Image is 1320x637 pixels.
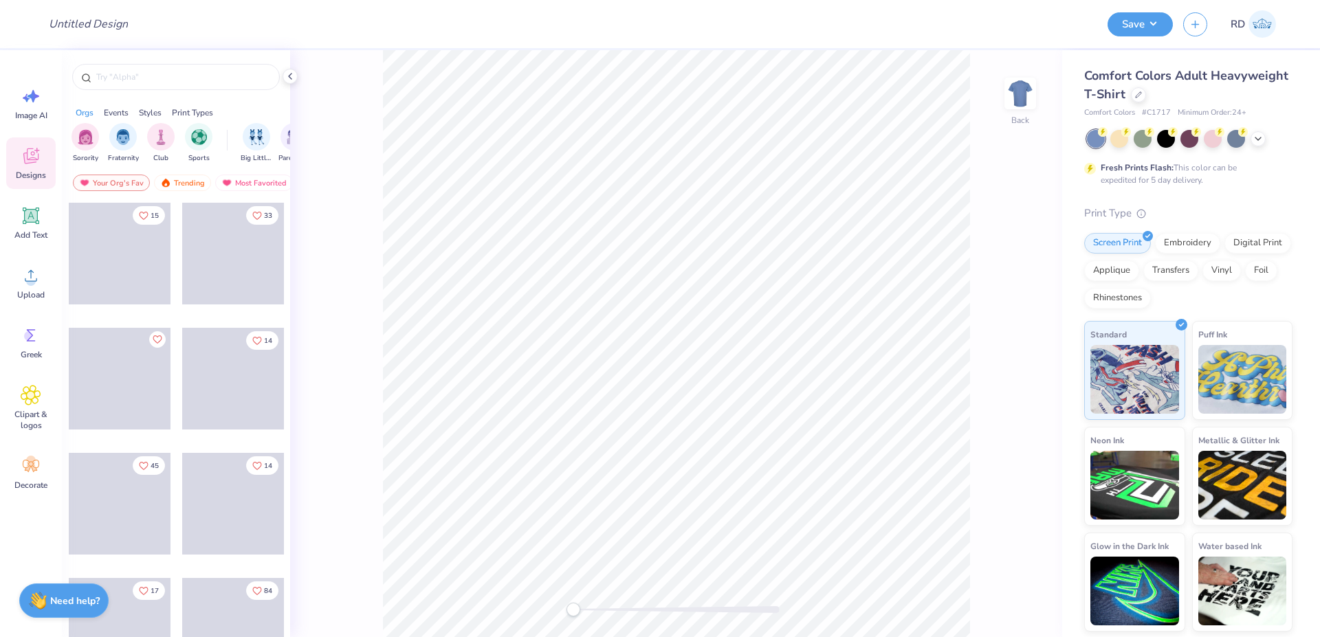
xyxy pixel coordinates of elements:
button: filter button [241,123,272,164]
img: Club Image [153,129,168,145]
span: Neon Ink [1090,433,1124,447]
img: Sorority Image [78,129,93,145]
img: Fraternity Image [115,129,131,145]
button: Like [246,331,278,350]
span: Upload [17,289,45,300]
img: trending.gif [160,178,171,188]
span: Glow in the Dark Ink [1090,539,1169,553]
div: Embroidery [1155,233,1220,254]
div: filter for Club [147,123,175,164]
img: Parent's Weekend Image [287,129,302,145]
span: Clipart & logos [8,409,54,431]
div: filter for Big Little Reveal [241,123,272,164]
span: Water based Ink [1198,539,1262,553]
div: Vinyl [1202,260,1241,281]
span: Big Little Reveal [241,153,272,164]
img: Glow in the Dark Ink [1090,557,1179,625]
span: Metallic & Glitter Ink [1198,433,1279,447]
img: Rommel Del Rosario [1248,10,1276,38]
button: filter button [71,123,99,164]
span: 14 [264,337,272,344]
div: Rhinestones [1084,288,1151,309]
input: Untitled Design [38,10,139,38]
img: Neon Ink [1090,451,1179,519]
div: Print Types [172,107,213,119]
button: filter button [185,123,212,164]
span: Comfort Colors Adult Heavyweight T-Shirt [1084,67,1288,102]
div: Screen Print [1084,233,1151,254]
a: RD [1224,10,1282,38]
span: Sorority [73,153,98,164]
span: Parent's Weekend [278,153,310,164]
button: Like [246,581,278,600]
span: Comfort Colors [1084,107,1135,119]
span: 17 [151,588,159,594]
span: 33 [264,212,272,219]
div: Foil [1245,260,1277,281]
span: 14 [264,462,272,469]
span: Minimum Order: 24 + [1178,107,1246,119]
button: Like [133,206,165,225]
strong: Fresh Prints Flash: [1101,162,1174,173]
div: Print Type [1084,205,1292,221]
span: Club [153,153,168,164]
div: Digital Print [1224,233,1291,254]
div: Back [1011,114,1029,126]
div: filter for Sports [185,123,212,164]
button: filter button [278,123,310,164]
img: Back [1006,80,1034,107]
span: 45 [151,462,159,469]
div: Events [104,107,129,119]
img: Metallic & Glitter Ink [1198,451,1287,519]
button: Like [246,206,278,225]
button: Like [133,581,165,600]
input: Try "Alpha" [95,70,271,84]
span: Add Text [14,230,47,241]
div: Orgs [76,107,93,119]
div: filter for Fraternity [108,123,139,164]
div: Transfers [1143,260,1198,281]
span: Designs [16,170,46,181]
span: Greek [21,349,42,360]
div: Applique [1084,260,1139,281]
span: Image AI [15,110,47,121]
span: 84 [264,588,272,594]
span: Decorate [14,480,47,491]
button: filter button [147,123,175,164]
span: Fraternity [108,153,139,164]
span: Puff Ink [1198,327,1227,342]
button: filter button [108,123,139,164]
span: # C1717 [1142,107,1171,119]
div: Styles [139,107,162,119]
div: filter for Parent's Weekend [278,123,310,164]
span: 15 [151,212,159,219]
div: This color can be expedited for 5 day delivery. [1101,161,1270,186]
button: Like [133,456,165,475]
span: Standard [1090,327,1127,342]
img: Standard [1090,345,1179,414]
strong: Need help? [50,594,100,607]
img: most_fav.gif [79,178,90,188]
img: Big Little Reveal Image [249,129,264,145]
img: Sports Image [191,129,207,145]
img: Puff Ink [1198,345,1287,414]
span: Sports [188,153,210,164]
span: RD [1231,16,1245,32]
div: Trending [154,175,211,191]
img: Water based Ink [1198,557,1287,625]
div: filter for Sorority [71,123,99,164]
div: Accessibility label [566,603,580,616]
div: Most Favorited [215,175,293,191]
button: Like [149,331,166,348]
img: most_fav.gif [221,178,232,188]
button: Like [246,456,278,475]
div: Your Org's Fav [73,175,150,191]
button: Save [1108,12,1173,36]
